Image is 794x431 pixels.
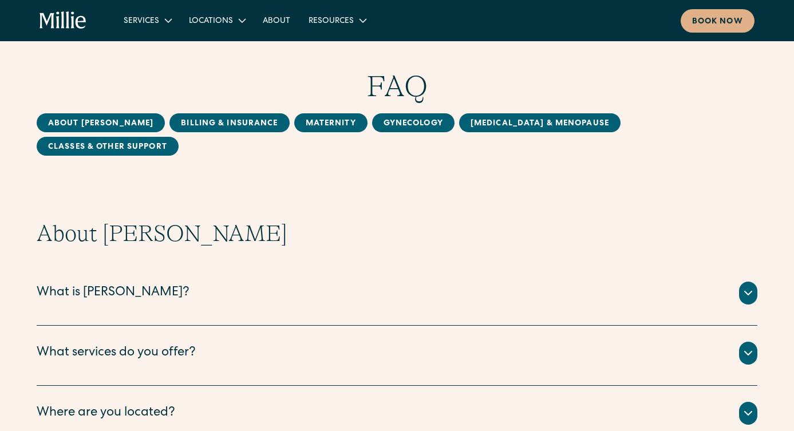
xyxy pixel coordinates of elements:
div: Resources [309,15,354,27]
a: home [39,11,86,30]
a: MAternity [294,113,368,132]
a: Billing & Insurance [169,113,289,132]
div: Services [124,15,159,27]
div: What services do you offer? [37,344,196,363]
div: Services [114,11,180,30]
div: What is [PERSON_NAME]? [37,284,189,303]
a: About [254,11,299,30]
a: Gynecology [372,113,455,132]
a: Classes & Other Support [37,137,179,156]
div: Resources [299,11,374,30]
a: [MEDICAL_DATA] & Menopause [459,113,621,132]
a: Book now [681,9,755,33]
h1: FAQ [37,69,757,104]
div: Book now [692,16,743,28]
a: About [PERSON_NAME] [37,113,165,132]
div: Locations [180,11,254,30]
div: Locations [189,15,233,27]
div: Where are you located? [37,404,175,423]
h2: About [PERSON_NAME] [37,220,757,247]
